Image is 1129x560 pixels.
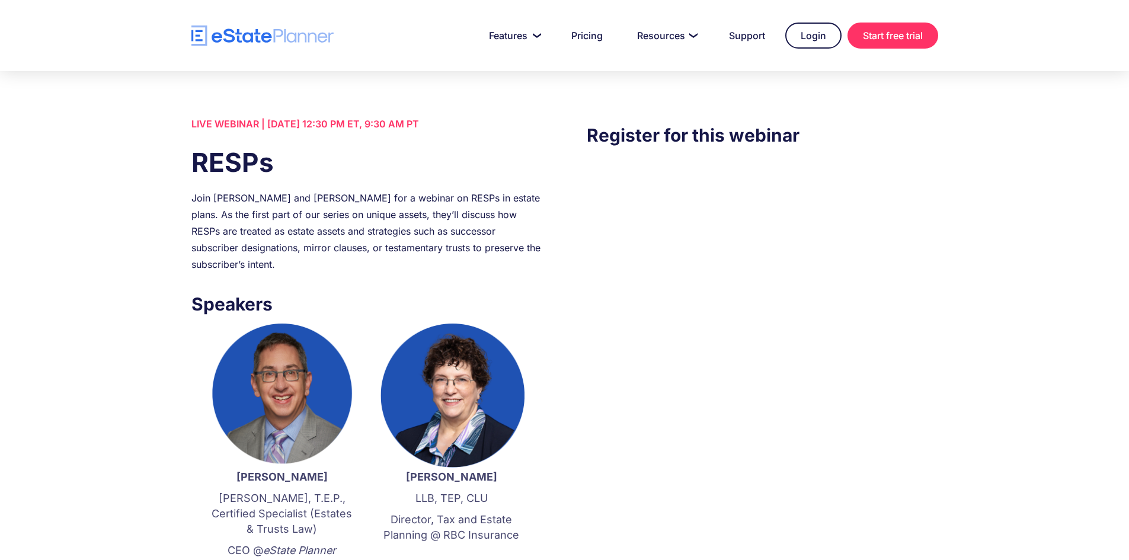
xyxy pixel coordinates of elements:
em: eState Planner [263,544,336,556]
a: Login [785,23,842,49]
p: [PERSON_NAME], T.E.P., Certified Specialist (Estates & Trusts Law) [209,491,355,537]
h3: Register for this webinar [587,121,938,149]
a: Features [475,24,551,47]
p: LLB, TEP, CLU [379,491,524,506]
a: Support [715,24,779,47]
strong: [PERSON_NAME] [406,471,497,483]
div: Join [PERSON_NAME] and [PERSON_NAME] for a webinar on RESPs in estate plans. As the first part of... [191,190,542,273]
a: Pricing [557,24,617,47]
a: home [191,25,334,46]
a: Resources [623,24,709,47]
h3: Speakers [191,290,542,318]
iframe: Form 0 [587,172,938,385]
p: Director, Tax and Estate Planning @ RBC Insurance [379,512,524,543]
h1: RESPs [191,144,542,181]
a: Start free trial [847,23,938,49]
div: LIVE WEBINAR | [DATE] 12:30 PM ET, 9:30 AM PT [191,116,542,132]
strong: [PERSON_NAME] [236,471,328,483]
p: CEO @ [209,543,355,558]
